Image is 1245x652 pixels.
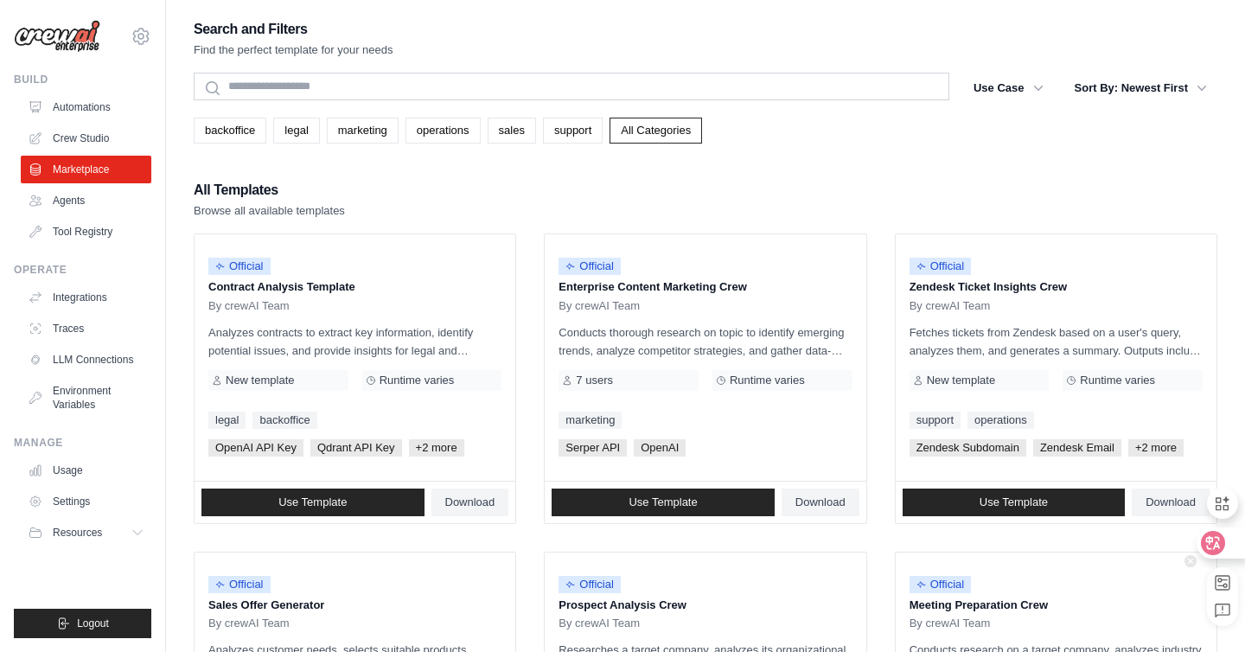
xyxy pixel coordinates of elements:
span: OpenAI API Key [208,439,303,457]
span: By crewAI Team [910,299,991,313]
button: Logout [14,609,151,638]
p: Browse all available templates [194,202,345,220]
a: backoffice [194,118,266,144]
p: Zendesk Ticket Insights Crew [910,278,1203,296]
button: Resources [21,519,151,547]
a: backoffice [252,412,316,429]
a: Use Template [552,489,775,516]
span: Use Template [278,495,347,509]
p: Find the perfect template for your needs [194,42,393,59]
div: Build [14,73,151,86]
p: Analyzes contracts to extract key information, identify potential issues, and provide insights fo... [208,323,501,360]
span: Serper API [559,439,627,457]
a: support [543,118,603,144]
span: Zendesk Subdomain [910,439,1026,457]
img: Logo [14,20,100,53]
a: Use Template [903,489,1126,516]
a: marketing [327,118,399,144]
div: Manage [14,436,151,450]
span: By crewAI Team [559,617,640,630]
span: +2 more [1128,439,1184,457]
a: Settings [21,488,151,515]
h2: Search and Filters [194,17,393,42]
a: Environment Variables [21,377,151,419]
span: New template [927,374,995,387]
span: Runtime varies [380,374,455,387]
span: Download [1146,495,1196,509]
span: Official [910,258,972,275]
span: By crewAI Team [208,299,290,313]
span: Official [208,576,271,593]
p: Sales Offer Generator [208,597,501,614]
a: support [910,412,961,429]
a: marketing [559,412,622,429]
a: Traces [21,315,151,342]
span: By crewAI Team [208,617,290,630]
span: By crewAI Team [910,617,991,630]
a: Tool Registry [21,218,151,246]
p: Meeting Preparation Crew [910,597,1203,614]
a: Use Template [201,489,425,516]
span: Official [208,258,271,275]
span: By crewAI Team [559,299,640,313]
span: OpenAI [634,439,686,457]
span: +2 more [409,439,464,457]
a: Download [431,489,509,516]
div: Operate [14,263,151,277]
p: Fetches tickets from Zendesk based on a user's query, analyzes them, and generates a summary. Out... [910,323,1203,360]
span: 7 users [576,374,613,387]
span: Use Template [629,495,697,509]
h2: All Templates [194,178,345,202]
a: legal [273,118,319,144]
a: Marketplace [21,156,151,183]
p: Conducts thorough research on topic to identify emerging trends, analyze competitor strategies, a... [559,323,852,360]
span: Download [795,495,846,509]
button: Sort By: Newest First [1064,73,1217,104]
span: New template [226,374,294,387]
a: operations [405,118,481,144]
a: operations [967,412,1034,429]
a: Download [782,489,859,516]
p: Enterprise Content Marketing Crew [559,278,852,296]
button: Use Case [963,73,1054,104]
span: Runtime varies [1080,374,1155,387]
a: legal [208,412,246,429]
a: Crew Studio [21,125,151,152]
span: Qdrant API Key [310,439,402,457]
a: All Categories [610,118,702,144]
span: Logout [77,617,109,630]
span: Official [559,576,621,593]
span: Download [445,495,495,509]
span: Runtime varies [730,374,805,387]
span: Official [559,258,621,275]
a: Agents [21,187,151,214]
a: LLM Connections [21,346,151,374]
span: Use Template [980,495,1048,509]
span: Resources [53,526,102,540]
a: Download [1132,489,1210,516]
span: Official [910,576,972,593]
span: Zendesk Email [1033,439,1121,457]
a: Automations [21,93,151,121]
a: Usage [21,457,151,484]
a: Integrations [21,284,151,311]
p: Contract Analysis Template [208,278,501,296]
p: Prospect Analysis Crew [559,597,852,614]
a: sales [488,118,536,144]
